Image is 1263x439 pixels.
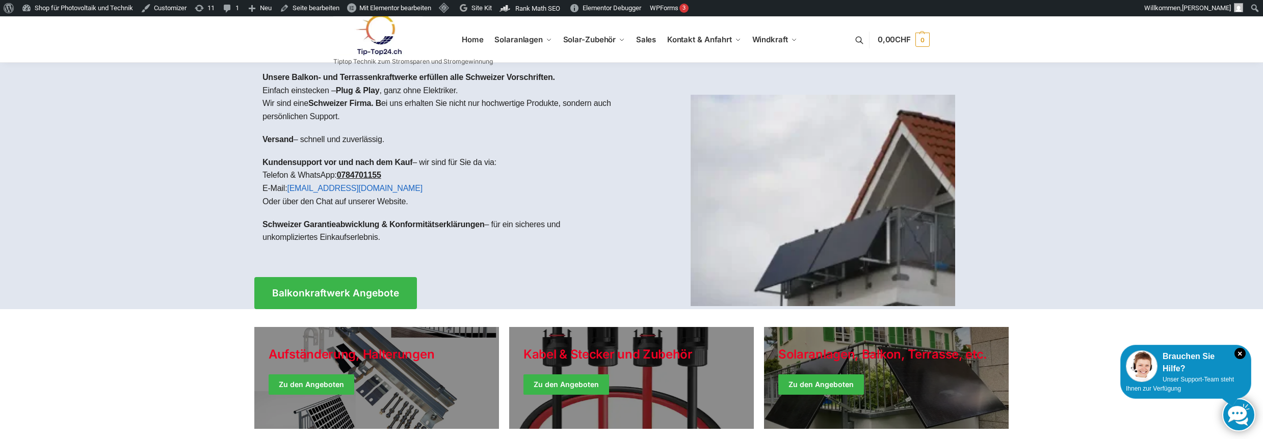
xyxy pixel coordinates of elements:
[494,35,543,44] span: Solaranlagen
[333,14,423,56] img: Solaranlagen, Speicheranlagen und Energiesparprodukte
[748,17,801,63] a: Windkraft
[471,4,492,12] span: Site Kit
[337,171,381,179] tcxspan: Call 0784701155 via 3CX
[509,327,754,429] a: Holiday Style
[752,35,788,44] span: Windkraft
[490,17,556,63] a: Solaranlagen
[878,24,930,55] a: 0,00CHF 0
[764,327,1009,429] a: Winter Jackets
[254,277,417,309] a: Balkonkraftwerk Angebote
[878,16,930,64] nav: Cart contents
[559,17,629,63] a: Solar-Zubehör
[1182,4,1231,12] span: [PERSON_NAME]
[287,184,423,193] a: [EMAIL_ADDRESS][DOMAIN_NAME]
[631,17,660,63] a: Sales
[1126,376,1234,392] span: Unser Support-Team steht Ihnen zur Verfügung
[1126,350,1157,382] img: Customer service
[679,4,689,13] div: 3
[262,73,555,81] strong: Unsere Balkon- und Terrassenkraftwerke erfüllen alle Schweizer Vorschriften.
[262,135,294,144] strong: Versand
[254,63,631,262] div: Einfach einstecken – , ganz ohne Elektriker.
[515,5,560,12] span: Rank Math SEO
[1126,350,1246,375] div: Brauchen Sie Hilfe?
[262,158,412,167] strong: Kundensupport vor und nach dem Kauf
[262,220,485,229] strong: Schweizer Garantieabwicklung & Konformitätserklärungen
[1234,348,1246,359] i: Schließen
[663,17,745,63] a: Kontakt & Anfahrt
[254,327,499,429] a: Holiday Style
[1234,3,1243,12] img: Benutzerbild von Rupert Spoddig
[336,86,380,95] strong: Plug & Play
[878,35,911,44] span: 0,00
[895,35,911,44] span: CHF
[915,33,930,47] span: 0
[636,35,656,44] span: Sales
[359,4,431,12] span: Mit Elementor bearbeiten
[667,35,732,44] span: Kontakt & Anfahrt
[563,35,616,44] span: Solar-Zubehör
[262,133,623,146] p: – schnell und zuverlässig.
[262,218,623,244] p: – für ein sicheres und unkompliziertes Einkaufserlebnis.
[272,288,399,298] span: Balkonkraftwerk Angebote
[691,95,955,306] img: Home 1
[333,59,493,65] p: Tiptop Technik zum Stromsparen und Stromgewinnung
[308,99,381,107] strong: Schweizer Firma. B
[262,156,623,208] p: – wir sind für Sie da via: Telefon & WhatsApp: E-Mail: Oder über den Chat auf unserer Website.
[262,97,623,123] p: Wir sind eine ei uns erhalten Sie nicht nur hochwertige Produkte, sondern auch persönlichen Support.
